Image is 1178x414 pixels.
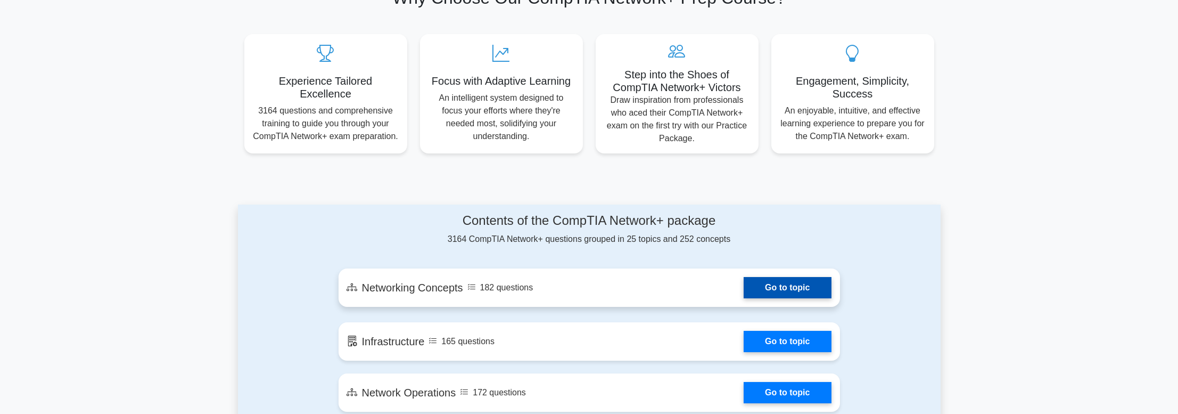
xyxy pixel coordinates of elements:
p: Draw inspiration from professionals who aced their CompTIA Network+ exam on the first try with ou... [604,94,750,145]
div: 3164 CompTIA Network+ questions grouped in 25 topics and 252 concepts [339,213,840,246]
p: An intelligent system designed to focus your efforts where they're needed most, solidifying your ... [429,92,574,143]
h5: Step into the Shoes of CompTIA Network+ Victors [604,68,750,94]
a: Go to topic [744,331,831,352]
a: Go to topic [744,277,831,298]
h5: Experience Tailored Excellence [253,75,399,100]
a: Go to topic [744,382,831,403]
h4: Contents of the CompTIA Network+ package [339,213,840,229]
p: An enjoyable, intuitive, and effective learning experience to prepare you for the CompTIA Network... [780,104,926,143]
h5: Focus with Adaptive Learning [429,75,574,87]
h5: Engagement, Simplicity, Success [780,75,926,100]
p: 3164 questions and comprehensive training to guide you through your CompTIA Network+ exam prepara... [253,104,399,143]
